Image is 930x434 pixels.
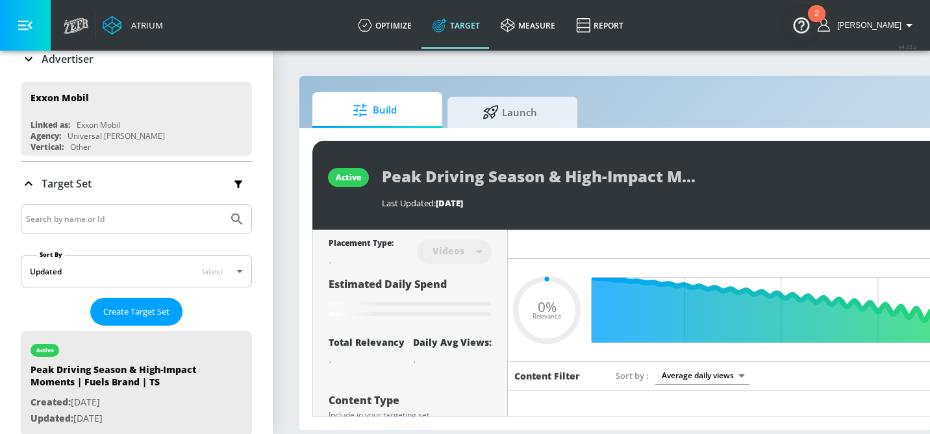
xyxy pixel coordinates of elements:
[103,304,170,319] span: Create Target Set
[818,18,917,33] button: [PERSON_NAME]
[616,370,649,381] span: Sort by
[37,250,65,259] label: Sort By
[533,313,561,320] span: Relevance
[70,141,91,152] div: Other
[42,52,94,66] p: Advertiser
[31,411,212,427] p: [DATE]
[31,412,73,424] span: Updated:
[325,95,424,126] span: Build
[422,2,490,49] a: Target
[329,277,447,291] span: Estimated Daily Spend
[490,2,566,49] a: measure
[329,411,492,419] div: Include in your targeting set
[103,16,163,35] a: Atrium
[329,336,405,348] div: Total Relevancy
[655,367,749,384] div: Average daily views
[832,21,901,30] span: login as: sharon.kwong@zefr.com
[31,396,71,408] span: Created:
[329,237,394,251] div: Placement Type:
[31,130,61,141] div: Agency:
[31,141,64,152] div: Vertical:
[21,82,252,156] div: Exxon MobilLinked as:Exxon MobilAgency:Universal [PERSON_NAME]Vertical:Other
[42,176,92,191] p: Target Set
[426,245,471,256] div: Videos
[436,197,463,209] span: [DATE]
[329,277,492,320] div: Estimated Daily Spend
[77,119,120,130] div: Exxon Mobil
[36,347,54,354] div: active
[31,91,89,104] div: Exxon Mobil
[21,162,252,205] div: Target Set
[538,300,557,313] span: 0%
[814,14,819,30] div: 2
[329,395,492,405] div: Content Type
[30,266,62,277] div: Updated
[514,370,580,382] h6: Content Filter
[31,119,70,130] div: Linked as:
[336,172,361,183] div: active
[460,97,559,128] span: Launch
[347,2,422,49] a: optimize
[31,394,212,411] p: [DATE]
[90,298,182,326] button: Create Target Set
[413,336,492,348] div: Daily Avg Views:
[126,19,163,31] div: Atrium
[899,43,917,50] span: v 4.22.2
[566,2,634,49] a: Report
[68,130,165,141] div: Universal [PERSON_NAME]
[783,6,820,43] button: Open Resource Center, 2 new notifications
[21,41,252,77] div: Advertiser
[31,363,212,394] div: Peak Driving Season & High-Impact Moments | Fuels Brand | TS
[202,266,223,277] span: latest
[26,211,223,228] input: Search by name or Id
